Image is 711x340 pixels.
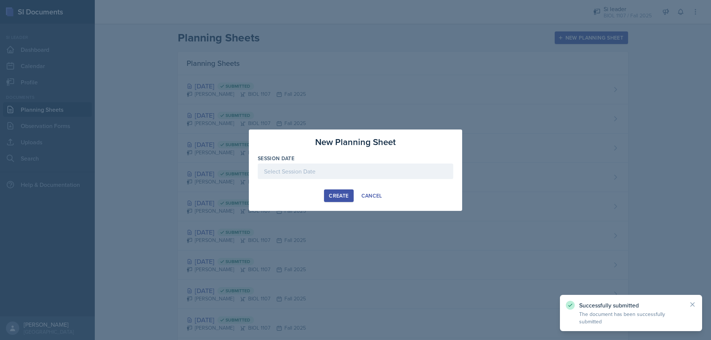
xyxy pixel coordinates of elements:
p: The document has been successfully submitted [579,310,683,325]
h3: New Planning Sheet [315,135,396,149]
label: Session Date [258,155,294,162]
p: Successfully submitted [579,302,683,309]
button: Cancel [357,189,387,202]
button: Create [324,189,353,202]
div: Cancel [361,193,382,199]
div: Create [329,193,348,199]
